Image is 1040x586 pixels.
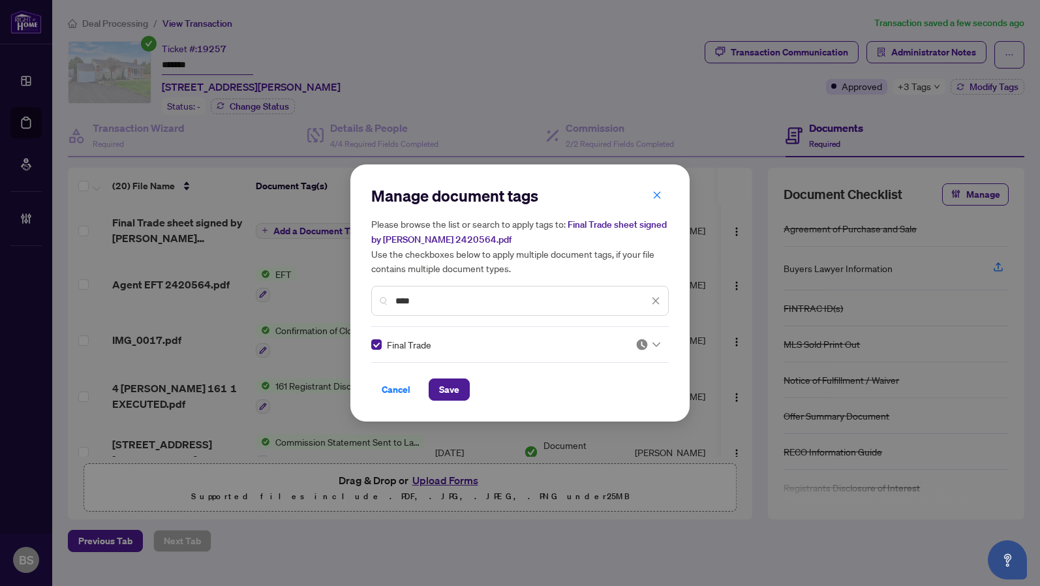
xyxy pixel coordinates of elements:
button: Save [429,378,470,401]
span: Save [439,379,459,400]
span: close [652,191,662,200]
img: status [635,338,649,351]
span: Pending Review [635,338,660,351]
h2: Manage document tags [371,185,669,206]
h5: Please browse the list or search to apply tags to: Use the checkboxes below to apply multiple doc... [371,217,669,275]
button: Cancel [371,378,421,401]
span: Final Trade [387,337,431,352]
span: Cancel [382,379,410,400]
span: close [651,296,660,305]
button: Open asap [988,540,1027,579]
